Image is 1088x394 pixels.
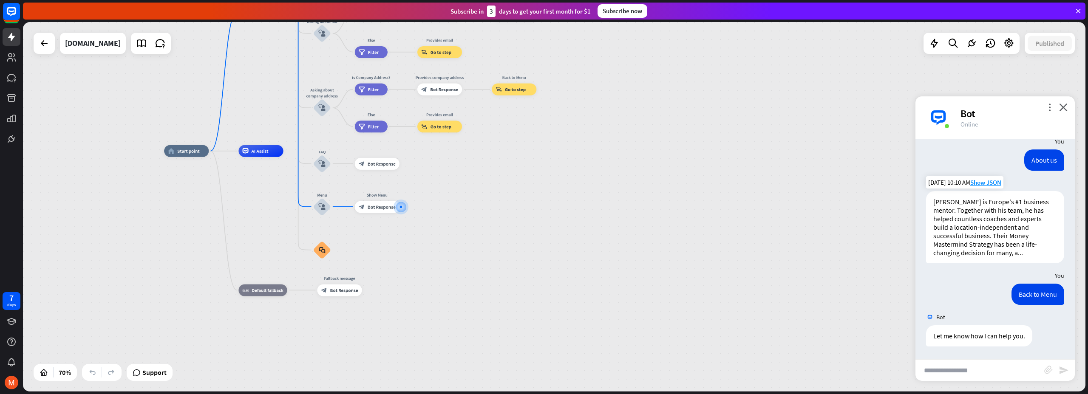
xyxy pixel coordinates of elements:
[1045,103,1054,111] i: more_vert
[56,366,74,379] div: 70%
[304,87,340,99] div: Asking about company address
[421,124,428,129] i: block_goto
[7,3,32,29] button: Open LiveChat chat widget
[496,86,502,92] i: block_goto
[350,74,392,80] div: is Company Address?
[330,287,358,293] span: Bot Response
[413,112,466,118] div: Provides email
[319,247,325,253] i: block_faq
[318,30,326,37] i: block_user_input
[243,287,249,293] i: block_fallback
[65,33,121,54] div: javidhoffmann.com
[368,86,379,92] span: Filter
[359,160,365,166] i: block_bot_response
[970,178,1001,186] span: Show JSON
[431,124,451,129] span: Go to step
[487,74,541,80] div: Back to Menu
[318,160,326,167] i: block_user_input
[168,148,174,154] i: home_2
[430,86,458,92] span: Bot Response
[304,149,340,155] div: FAQ
[1011,284,1064,305] div: Back to Menu
[359,204,365,210] i: block_bot_response
[1044,366,1053,374] i: block_attachment
[368,204,396,210] span: Bot Response
[3,292,20,310] a: 7 days
[313,275,366,281] div: Fallback message
[1028,36,1072,51] button: Published
[421,86,427,92] i: block_bot_response
[926,191,1064,263] div: [PERSON_NAME] is Europe's #1 business mentor. Together with his team, he has helped countless coa...
[142,366,167,379] span: Support
[359,49,365,55] i: filter
[413,74,466,80] div: Provides company address
[252,287,283,293] span: Default fallback
[450,6,591,17] div: Subscribe in days to get your first month for $1
[359,124,365,129] i: filter
[368,124,379,129] span: Filter
[936,313,945,321] span: Bot
[421,49,428,55] i: block_goto
[252,148,269,154] span: AI Assist
[368,160,396,166] span: Bot Response
[1059,103,1068,111] i: close
[505,86,526,92] span: Go to step
[350,192,404,198] div: Show Menu
[960,107,1065,120] div: Bot
[598,4,647,18] div: Subscribe now
[359,86,365,92] i: filter
[431,49,451,55] span: Go to step
[1055,138,1064,145] span: You
[350,112,392,118] div: Else
[321,287,327,293] i: block_bot_response
[9,294,14,302] div: 7
[177,148,200,154] span: Start point
[1024,149,1064,171] div: About us
[1059,365,1069,375] i: send
[487,6,496,17] div: 3
[7,302,16,308] div: days
[318,203,326,211] i: block_user_input
[413,37,466,43] div: Provides email
[350,37,392,43] div: Else
[368,49,379,55] span: Filter
[304,192,340,198] div: Menu
[926,325,1032,346] div: Let me know how I can help you.
[318,104,326,112] i: block_user_input
[1055,272,1064,279] span: You
[926,176,1003,189] div: [DATE] 10:10 AM
[304,19,340,25] div: Asking about SM
[960,120,1065,128] div: Online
